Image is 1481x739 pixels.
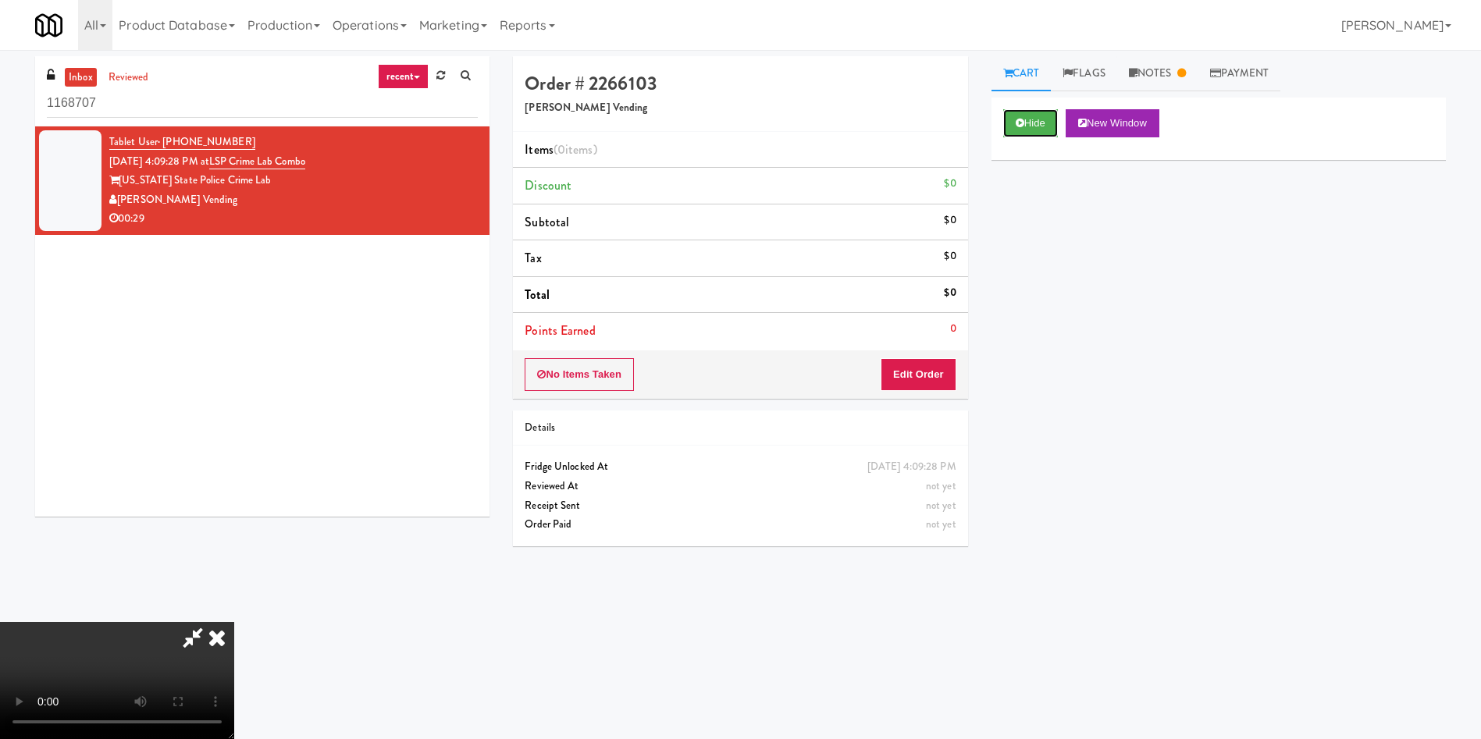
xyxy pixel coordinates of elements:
[944,247,956,266] div: $0
[881,358,956,391] button: Edit Order
[109,171,478,190] div: [US_STATE] State Police Crime Lab
[525,213,569,231] span: Subtotal
[525,322,595,339] span: Points Earned
[525,418,956,438] div: Details
[554,140,597,158] span: (0 )
[944,283,956,303] div: $0
[926,478,956,493] span: not yet
[65,68,97,87] a: inbox
[378,64,429,89] a: recent
[525,249,541,267] span: Tax
[926,517,956,531] span: not yet
[991,56,1052,91] a: Cart
[525,457,956,477] div: Fridge Unlocked At
[1117,56,1198,91] a: Notes
[35,12,62,39] img: Micromart
[525,73,956,94] h4: Order # 2266103
[525,176,571,194] span: Discount
[105,68,153,87] a: reviewed
[35,126,490,235] li: Tablet User· [PHONE_NUMBER][DATE] 4:09:28 PM atLSP Crime Lab Combo[US_STATE] State Police Crime L...
[109,209,478,229] div: 00:29
[1051,56,1117,91] a: Flags
[109,190,478,210] div: [PERSON_NAME] Vending
[209,154,305,169] a: LSP Crime Lab Combo
[944,211,956,230] div: $0
[944,174,956,194] div: $0
[926,498,956,513] span: not yet
[525,102,956,114] h5: [PERSON_NAME] Vending
[1066,109,1159,137] button: New Window
[47,89,478,118] input: Search vision orders
[109,154,209,169] span: [DATE] 4:09:28 PM at
[525,286,550,304] span: Total
[525,515,956,535] div: Order Paid
[525,140,596,158] span: Items
[867,457,956,477] div: [DATE] 4:09:28 PM
[525,496,956,516] div: Receipt Sent
[565,140,593,158] ng-pluralize: items
[158,134,255,149] span: · [PHONE_NUMBER]
[1003,109,1058,137] button: Hide
[1198,56,1281,91] a: Payment
[109,134,255,150] a: Tablet User· [PHONE_NUMBER]
[950,319,956,339] div: 0
[525,477,956,496] div: Reviewed At
[525,358,634,391] button: No Items Taken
